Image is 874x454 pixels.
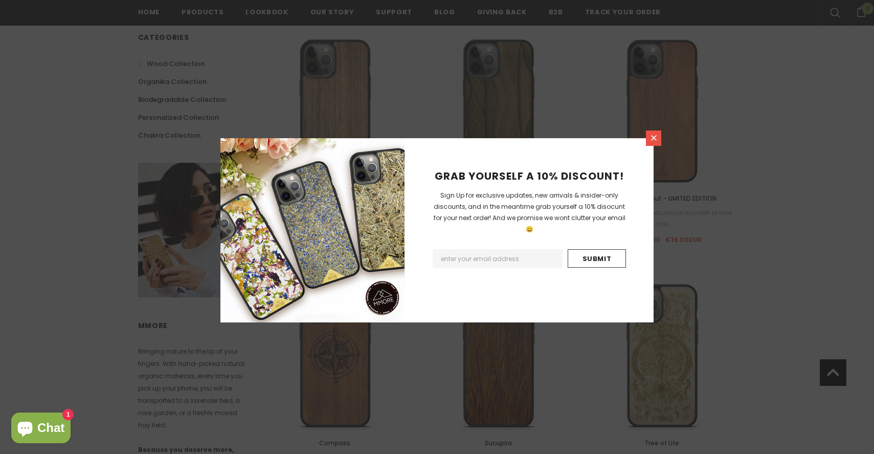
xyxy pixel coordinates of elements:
span: GRAB YOURSELF A 10% DISCOUNT! [435,169,624,183]
inbox-online-store-chat: Shopify online store chat [8,413,74,446]
input: Submit [568,249,626,268]
input: Email Address [433,249,563,268]
a: Close [646,131,661,146]
span: Sign Up for exclusive updates, new arrivals & insider-only discounts, and in the meantime grab yo... [434,191,625,233]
